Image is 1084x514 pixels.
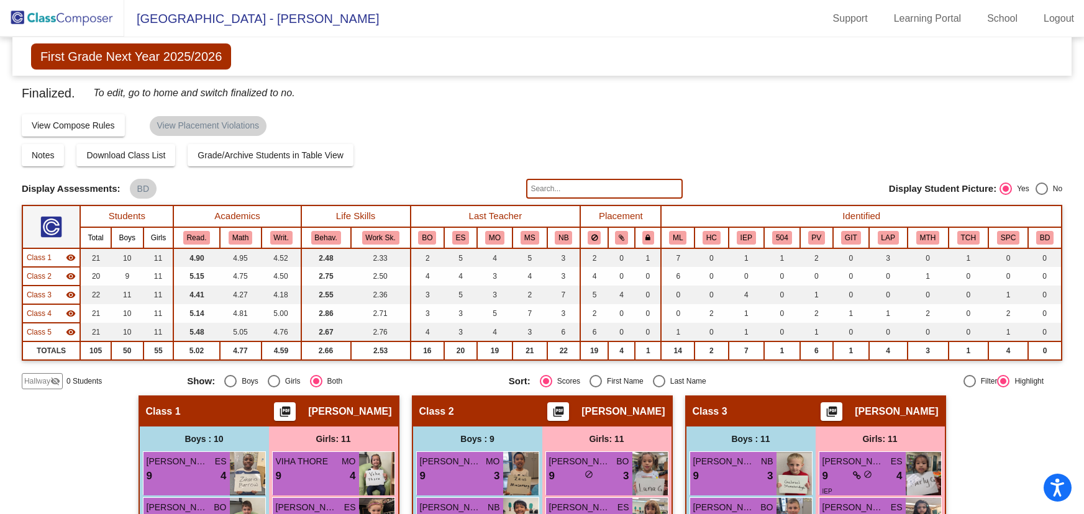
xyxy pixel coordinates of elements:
td: 4.75 [220,267,262,286]
td: No teacher - No Class Name [22,323,80,341]
a: Learning Portal [884,9,972,29]
th: Placement [580,205,661,227]
th: Boys [111,227,143,248]
span: 9 [147,468,152,484]
td: 4.59 [262,341,301,360]
mat-icon: visibility [66,253,76,263]
td: 6 [580,323,608,341]
a: Logout [1034,9,1084,29]
td: 2.75 [301,267,351,286]
span: Class 1 [27,252,52,263]
button: Read. [183,231,211,245]
td: 7 [547,286,581,304]
td: 0 [661,304,695,323]
td: 4 [477,323,512,341]
td: 1 [949,248,988,267]
span: 4 [221,468,226,484]
span: MO [486,455,500,468]
span: [PERSON_NAME] [549,455,611,468]
td: 1 [833,341,869,360]
button: LAP [878,231,899,245]
span: 0 Students [66,376,102,387]
td: 0 [869,286,908,304]
span: [PERSON_NAME] [PERSON_NAME] [420,455,482,468]
td: 2.50 [351,267,411,286]
th: Bethany Obieglo [411,227,445,248]
td: 4.41 [173,286,219,304]
button: GIT [841,231,861,245]
td: 4.50 [262,267,301,286]
td: 5 [444,248,477,267]
th: Teacher Kid [949,227,988,248]
td: 0 [608,304,635,323]
td: 55 [143,341,174,360]
td: 0 [949,286,988,304]
td: 0 [1028,286,1062,304]
td: 2.86 [301,304,351,323]
td: 4 [444,267,477,286]
span: Class 4 [27,308,52,319]
td: 105 [80,341,111,360]
td: 3 [547,248,581,267]
td: 10 [111,323,143,341]
td: 3 [512,323,547,341]
td: 2 [800,304,833,323]
mat-radio-group: Select an option [187,375,499,387]
mat-icon: picture_as_pdf [824,405,839,423]
button: BO [418,231,436,245]
td: 2.76 [351,323,411,341]
td: 3 [547,304,581,323]
td: 10 [111,248,143,267]
td: 4.18 [262,286,301,304]
td: 5 [477,304,512,323]
td: 0 [833,267,869,286]
td: 5.05 [220,323,262,341]
button: ML [669,231,686,245]
td: 20 [444,341,477,360]
span: NB [761,455,773,468]
td: 0 [764,267,800,286]
th: Parent Volunteer [800,227,833,248]
div: First Name [602,376,644,387]
td: 4.77 [220,341,262,360]
span: Class 2 [27,271,52,282]
td: 5 [580,286,608,304]
td: 50 [111,341,143,360]
button: NB [555,231,572,245]
span: Display Assessments: [22,183,121,194]
mat-icon: picture_as_pdf [551,405,566,423]
td: 0 [1028,341,1062,360]
td: 0 [833,286,869,304]
span: ES [215,455,227,468]
th: Keep with teacher [635,227,661,248]
button: Notes [22,144,65,166]
th: Mel Siebel [512,227,547,248]
th: Naomi Baker [547,227,581,248]
div: Boys : 9 [413,426,542,451]
div: Both [322,376,343,387]
td: 5 [512,248,547,267]
td: 1 [661,323,695,341]
th: Girls [143,227,174,248]
td: 6 [800,341,833,360]
th: Reading Specialist Support [869,227,908,248]
td: Karen Margett - No Class Name [22,304,80,323]
td: Cassandra Backlund - No Class Name [22,286,80,304]
td: 0 [608,267,635,286]
span: MO [342,455,356,468]
td: 0 [635,304,661,323]
span: [PERSON_NAME] [855,405,938,418]
td: 0 [908,286,949,304]
td: 22 [547,341,581,360]
th: Mackenzie Osterhues [477,227,512,248]
mat-radio-group: Select an option [1000,183,1062,195]
td: 0 [695,267,729,286]
td: 7 [512,304,547,323]
div: Boys [237,376,258,387]
button: Print Students Details [821,402,842,421]
td: 0 [988,267,1028,286]
span: [PERSON_NAME] [693,455,755,468]
mat-icon: visibility [66,309,76,318]
td: 2 [695,304,729,323]
td: 0 [833,248,869,267]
